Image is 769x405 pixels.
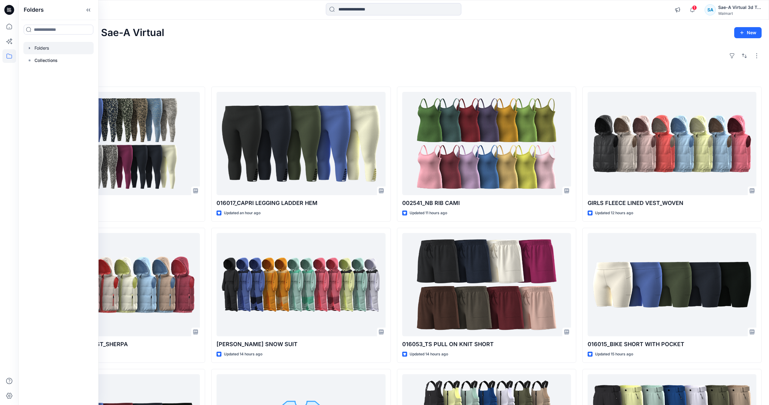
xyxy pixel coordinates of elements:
[410,210,447,216] p: Updated 11 hours ago
[31,233,200,336] a: GIRLS FLEECE LINED VEST_SHERPA
[734,27,762,38] button: New
[718,11,761,16] div: Walmart
[34,57,58,64] p: Collections
[402,199,571,207] p: 002541_NB RIB CAMI
[402,233,571,336] a: 016053_TS PULL ON KNIT SHORT
[402,340,571,349] p: 016053_TS PULL ON KNIT SHORT
[31,92,200,195] a: 016020_CORE LEGGING
[217,233,385,336] a: OZT TODDLER SNOW SUIT
[31,199,200,207] p: 016020_CORE LEGGING
[224,210,261,216] p: Updated an hour ago
[31,340,200,349] p: GIRLS FLEECE LINED VEST_SHERPA
[692,5,697,10] span: 1
[718,4,761,11] div: Sae-A Virtual 3d Team
[588,199,756,207] p: GIRLS FLEECE LINED VEST_WOVEN
[217,92,385,195] a: 016017_CAPRI LEGGING LADDER HEM
[217,340,385,349] p: [PERSON_NAME] SNOW SUIT
[410,351,448,358] p: Updated 14 hours ago
[588,92,756,195] a: GIRLS FLEECE LINED VEST_WOVEN
[588,233,756,336] a: 016015_BIKE SHORT WITH POCKET
[588,340,756,349] p: 016015_BIKE SHORT WITH POCKET
[26,73,762,80] h4: Styles
[705,4,716,15] div: SA
[224,351,262,358] p: Updated 14 hours ago
[217,199,385,207] p: 016017_CAPRI LEGGING LADDER HEM
[595,210,633,216] p: Updated 12 hours ago
[402,92,571,195] a: 002541_NB RIB CAMI
[595,351,633,358] p: Updated 15 hours ago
